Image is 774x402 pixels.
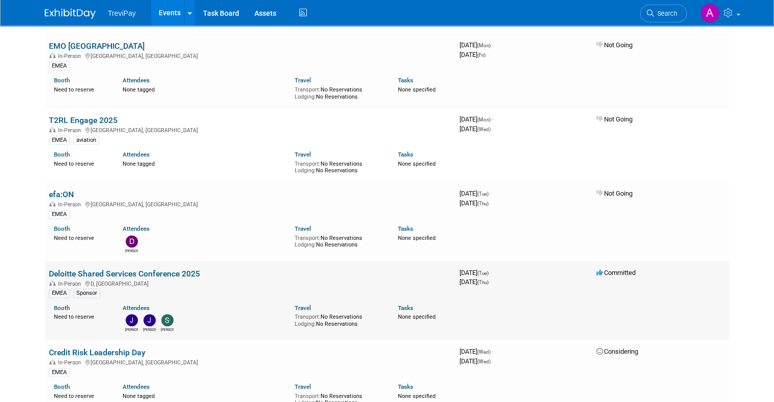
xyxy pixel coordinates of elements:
span: Lodging: [295,167,316,174]
span: [DATE] [460,278,489,286]
a: Booth [54,77,70,84]
span: In-Person [58,281,84,287]
span: Not Going [596,115,633,123]
span: Considering [596,348,638,355]
span: - [492,348,494,355]
a: Travel [295,77,311,84]
div: No Reservations No Reservations [295,233,383,249]
div: Need to reserve [54,84,107,94]
a: Booth [54,304,70,312]
span: (Tue) [477,191,489,197]
a: Booth [54,151,70,158]
div: Jeff Coppolo [125,326,138,332]
span: None specified [398,86,436,93]
a: Travel [295,304,311,312]
a: Booth [54,225,70,232]
a: Deloitte Shared Services Conference 2025 [49,269,200,279]
span: Transport: [295,161,321,167]
span: In-Person [58,201,84,208]
div: Need to reserve [54,233,107,242]
span: [DATE] [460,125,491,133]
a: efa:ON [49,190,74,199]
span: (Wed) [477,359,491,364]
a: Tasks [398,225,413,232]
span: Lodging: [295,321,316,327]
span: In-Person [58,359,84,366]
span: None specified [398,314,436,320]
span: - [492,115,494,123]
div: Need to reserve [54,391,107,400]
a: Attendees [123,383,150,390]
a: Tasks [398,77,413,84]
span: [DATE] [460,269,492,276]
div: EMEA [49,210,70,219]
a: Travel [295,225,311,232]
span: In-Person [58,53,84,59]
a: Tasks [398,304,413,312]
span: (Thu) [477,201,489,206]
span: Not Going [596,41,633,49]
span: (Wed) [477,349,491,355]
div: Need to reserve [54,159,107,168]
img: Alen Lovric [700,4,720,23]
span: None specified [398,235,436,241]
img: In-Person Event [49,281,55,286]
div: D, [GEOGRAPHIC_DATA] [49,279,451,287]
div: Need to reserve [54,312,107,321]
div: No Reservations No Reservations [295,312,383,327]
div: EMEA [49,136,70,145]
img: Jeff Coppolo [126,314,138,326]
span: [DATE] [460,357,491,365]
span: [DATE] [460,199,489,207]
span: Transport: [295,235,321,241]
span: (Tue) [477,270,489,276]
span: [DATE] [460,348,494,355]
div: No Reservations No Reservations [295,159,383,174]
span: None specified [398,161,436,167]
div: [GEOGRAPHIC_DATA], [GEOGRAPHIC_DATA] [49,358,451,366]
div: Jim Salerno [143,326,156,332]
span: [DATE] [460,115,494,123]
span: [DATE] [460,41,494,49]
a: Travel [295,383,311,390]
span: TreviPay [108,9,136,17]
div: Sara Ouhsine [161,326,174,332]
span: Search [654,10,677,17]
span: - [490,190,492,197]
a: Tasks [398,383,413,390]
div: EMEA [49,61,70,71]
div: None tagged [123,159,287,168]
span: [DATE] [460,51,485,58]
img: ExhibitDay [45,9,96,19]
img: Dirk Haase [126,235,138,248]
div: EMEA [49,368,70,377]
span: (Mon) [477,117,491,122]
a: T2RL Engage 2025 [49,115,118,125]
img: In-Person Event [49,201,55,206]
div: EMEA [49,289,70,298]
span: Committed [596,269,636,276]
span: Transport: [295,393,321,399]
span: (Thu) [477,280,489,285]
a: Tasks [398,151,413,158]
div: Sponsor [73,289,100,298]
div: [GEOGRAPHIC_DATA], [GEOGRAPHIC_DATA] [49,200,451,208]
a: Attendees [123,225,150,232]
div: aviation [73,136,99,145]
span: (Wed) [477,127,491,132]
a: Travel [295,151,311,158]
img: Jim Salerno [144,314,156,326]
span: Lodging: [295,241,316,248]
a: Search [640,5,687,22]
span: - [490,269,492,276]
div: No Reservations No Reservations [295,84,383,100]
span: Transport: [295,86,321,93]
a: EMO [GEOGRAPHIC_DATA] [49,41,145,51]
span: Lodging: [295,94,316,100]
span: Transport: [295,314,321,320]
span: (Mon) [477,43,491,48]
img: In-Person Event [49,53,55,58]
div: [GEOGRAPHIC_DATA], [GEOGRAPHIC_DATA] [49,51,451,59]
a: Attendees [123,304,150,312]
span: None specified [398,393,436,399]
